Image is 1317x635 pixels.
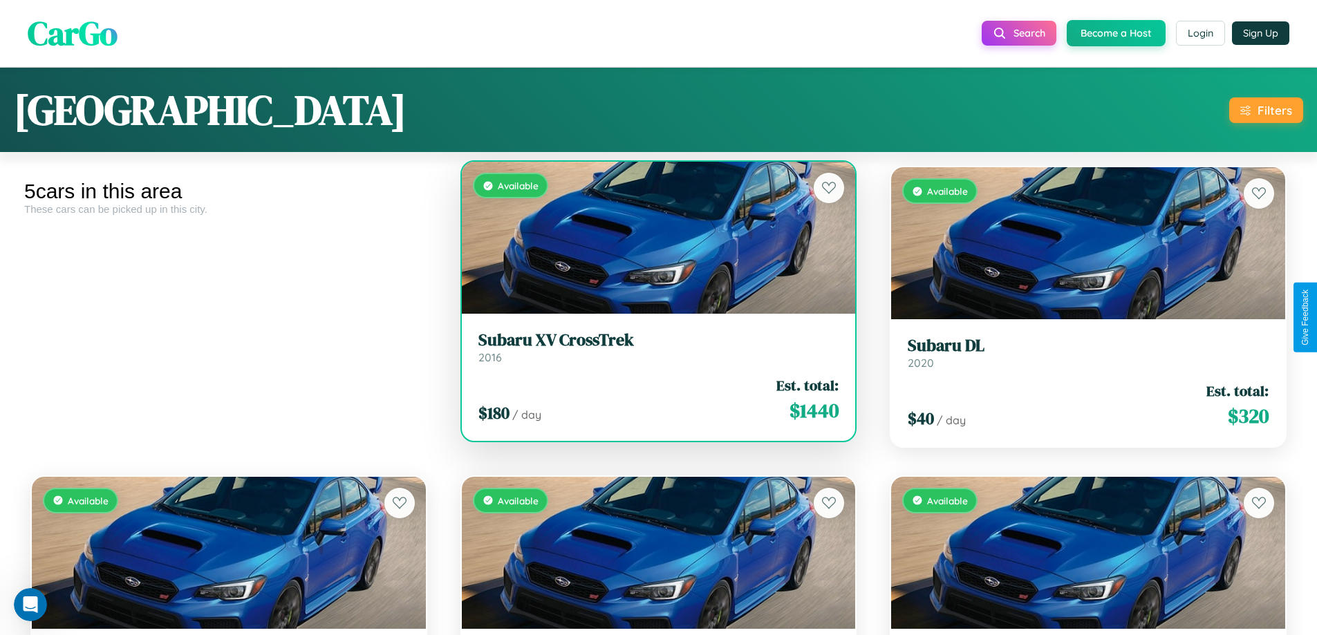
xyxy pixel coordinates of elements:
[1229,97,1303,123] button: Filters
[927,185,968,197] span: Available
[1300,290,1310,345] div: Give Feedback
[1258,103,1292,117] div: Filters
[14,82,407,138] h1: [GEOGRAPHIC_DATA]
[776,375,839,395] span: Est. total:
[498,495,539,506] span: Available
[14,588,47,621] iframe: Intercom live chat
[512,408,541,421] span: / day
[908,336,1269,370] a: Subaru DL2020
[478,330,839,350] h3: Subaru XV CrossTrek
[790,397,839,424] span: $ 1440
[982,21,1056,46] button: Search
[908,336,1269,356] h3: Subaru DL
[498,180,539,191] span: Available
[478,401,510,424] span: $ 180
[24,180,433,203] div: 5 cars in this area
[937,413,966,427] span: / day
[1228,402,1269,430] span: $ 320
[478,350,502,364] span: 2016
[24,203,433,215] div: These cars can be picked up in this city.
[28,10,118,56] span: CarGo
[68,495,109,506] span: Available
[1067,20,1166,46] button: Become a Host
[908,407,934,430] span: $ 40
[478,330,839,364] a: Subaru XV CrossTrek2016
[1176,21,1225,46] button: Login
[908,356,934,370] span: 2020
[1232,21,1289,45] button: Sign Up
[1014,27,1045,39] span: Search
[927,495,968,506] span: Available
[1206,381,1269,401] span: Est. total:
